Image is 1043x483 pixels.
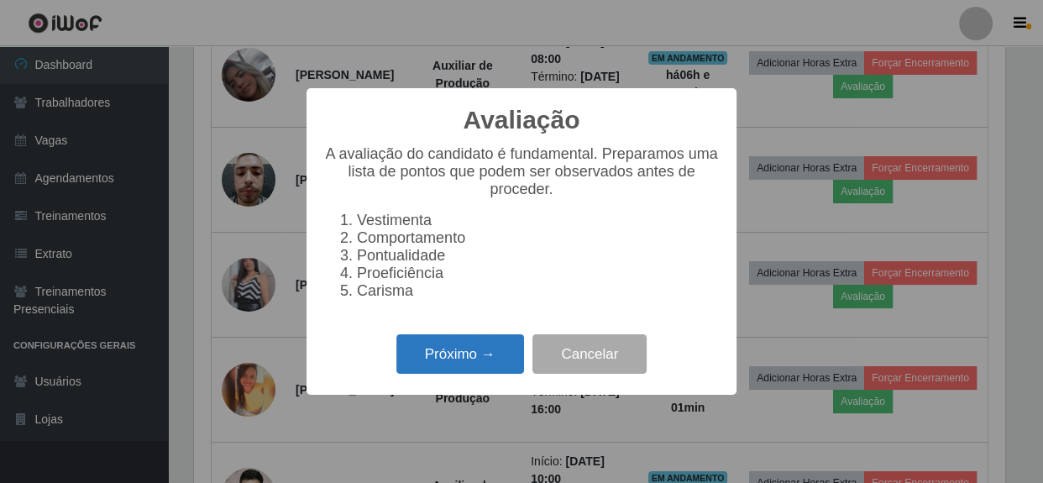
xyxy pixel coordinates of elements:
[532,334,647,374] button: Cancelar
[357,212,720,229] li: Vestimenta
[357,282,720,300] li: Carisma
[464,105,580,135] h2: Avaliação
[396,334,524,374] button: Próximo →
[357,247,720,265] li: Pontualidade
[323,145,720,198] p: A avaliação do candidato é fundamental. Preparamos uma lista de pontos que podem ser observados a...
[357,229,720,247] li: Comportamento
[357,265,720,282] li: Proeficiência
